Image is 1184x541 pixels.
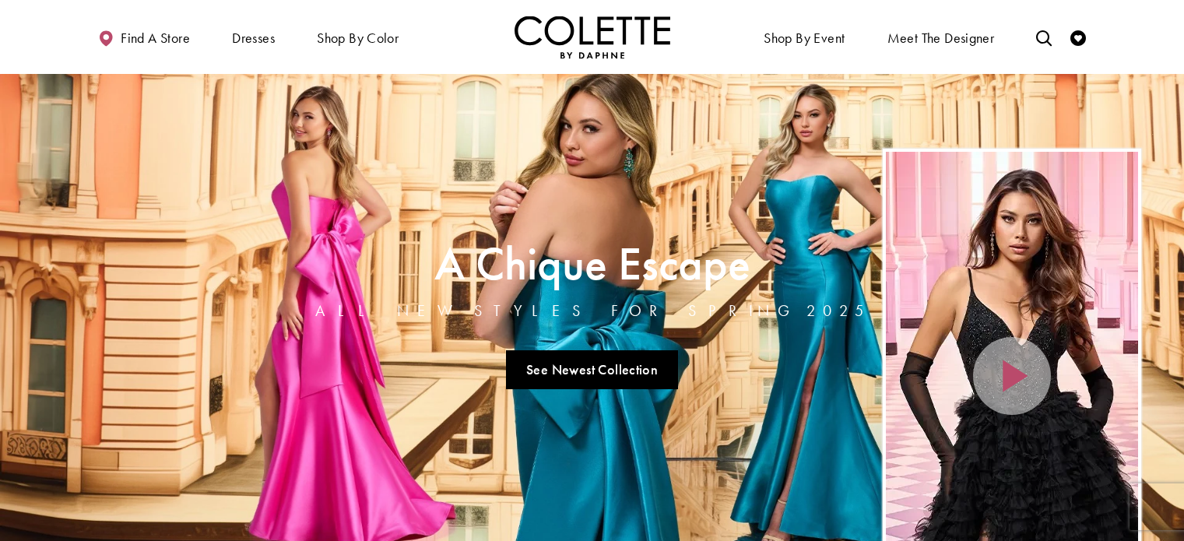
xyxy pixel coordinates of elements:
a: Find a store [94,16,194,58]
span: Shop By Event [760,16,848,58]
img: Colette by Daphne [515,16,670,58]
span: Meet the designer [887,30,995,46]
span: Dresses [232,30,275,46]
span: Find a store [121,30,190,46]
a: Visit Home Page [515,16,670,58]
span: Shop by color [317,30,399,46]
a: Toggle search [1032,16,1056,58]
a: See Newest Collection A Chique Escape All New Styles For Spring 2025 [506,350,679,389]
span: Dresses [228,16,279,58]
span: Shop by color [313,16,402,58]
span: Shop By Event [764,30,845,46]
a: Meet the designer [884,16,999,58]
ul: Slider Links [311,344,874,395]
a: Check Wishlist [1066,16,1090,58]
